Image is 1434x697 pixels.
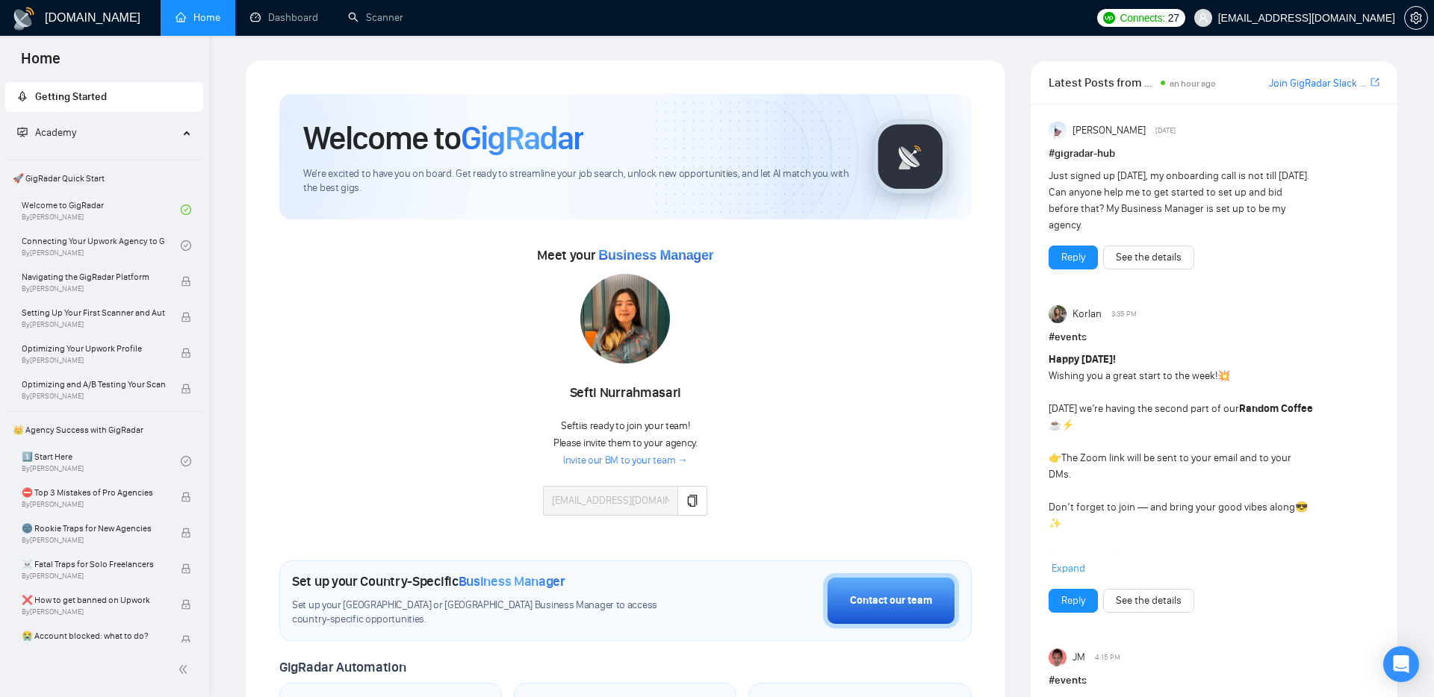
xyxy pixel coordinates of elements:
span: 😭 Account blocked: what to do? [22,628,165,643]
span: lock [181,384,191,394]
span: ⚡ [1061,419,1074,431]
span: By [PERSON_NAME] [22,536,165,545]
span: lock [181,312,191,322]
span: rocket [17,91,28,101]
span: By [PERSON_NAME] [22,572,165,581]
span: JM [1073,649,1085,666]
h1: Set up your Country-Specific [292,573,565,590]
h1: # gigradar-hub [1049,146,1379,162]
span: check-circle [181,456,191,466]
span: By [PERSON_NAME] [22,356,165,365]
button: Contact our team [823,573,959,628]
button: Reply [1049,589,1098,613]
span: lock [181,348,191,358]
span: 💥 [1217,369,1230,382]
img: 1716375511697-WhatsApp%20Image%202024-05-20%20at%2018.09.47.jpeg [580,274,670,363]
div: Wishing you a great start to the week! [DATE] we’re having the second part of our The Zoom link w... [1049,351,1314,598]
span: By [PERSON_NAME] [22,320,165,329]
span: Navigating the GigRadar Platform [22,269,165,284]
a: 1️⃣ Start HereBy[PERSON_NAME] [22,445,181,478]
a: dashboardDashboard [250,11,318,24]
span: ❌ How to get banned on Upwork [22,593,165,607]
span: 4:15 PM [1095,651,1120,664]
span: By [PERSON_NAME] [22,607,165,616]
span: 😎 [1295,501,1308,513]
a: Reply [1061,249,1085,266]
a: See the details [1116,593,1182,609]
span: GigRadar Automation [279,659,406,675]
div: Just signed up [DATE], my onboarding call is not till [DATE]. Can anyone help me to get started t... [1049,168,1314,234]
span: ✨ [1049,517,1061,530]
button: See the details [1103,246,1194,269]
strong: Happy [DATE]! [1049,353,1116,366]
img: logo [12,7,36,31]
span: ☺️ [1111,550,1124,563]
span: lock [181,635,191,646]
span: Academy [17,126,76,139]
button: setting [1404,6,1428,30]
span: check-circle [181,204,191,215]
span: Home [9,48,72,79]
span: Expand [1052,562,1085,575]
span: lock [181,276,191,287]
span: lock [181,528,191,538]
h1: # events [1049,329,1379,346]
a: setting [1404,12,1428,24]
span: 👑 Agency Success with GigRadar [7,415,202,445]
a: Connecting Your Upwork Agency to GigRadarBy[PERSON_NAME] [22,229,181,262]
span: ☕ [1049,419,1061,431]
button: Reply [1049,246,1098,269]
span: Meet your [537,247,713,263]
span: lock [181,492,191,502]
span: an hour ago [1170,78,1216,89]
span: copy [686,495,698,507]
span: double-left [178,662,193,677]
span: Optimizing and A/B Testing Your Scanner for Better Results [22,377,165,392]
a: export [1371,75,1379,90]
span: By [PERSON_NAME] [22,284,165,293]
a: Invite our BM to your team → [563,454,688,468]
img: JM [1049,648,1067,666]
span: Set up your [GEOGRAPHIC_DATA] or [GEOGRAPHIC_DATA] Business Manager to access country-specific op... [292,598,692,627]
span: ⛔ Top 3 Mistakes of Pro Agencies [22,485,165,500]
a: Join GigRadar Slack Community [1269,75,1368,92]
span: 🚀 GigRadar Quick Start [7,163,202,193]
img: gigradar-logo.png [873,119,948,194]
span: Optimizing Your Upwork Profile [22,341,165,356]
span: Korlan [1073,306,1102,322]
span: Please invite them to your agency. [553,437,698,449]
span: GigRadar [461,118,583,158]
span: Academy [35,126,76,139]
span: 👉 [1049,451,1061,464]
span: Sefti is ready to join your team! [561,419,689,432]
span: Latest Posts from the GigRadar Community [1049,73,1157,92]
img: Anisuzzaman Khan [1049,122,1067,140]
span: We're excited to have you on board. Get ready to streamline your job search, unlock new opportuni... [303,167,849,196]
div: Open Intercom Messenger [1383,646,1419,682]
strong: Random Coffee [1239,402,1313,415]
span: Business Manager [459,573,565,590]
li: Getting Started [5,82,203,112]
span: ☠️ Fatal Traps for Solo Freelancers [22,557,165,572]
a: Reply [1061,593,1085,609]
button: See the details [1103,589,1194,613]
a: See the details [1116,249,1182,266]
span: lock [181,563,191,574]
h1: # events [1049,672,1379,689]
span: 27 [1168,10,1179,26]
span: [PERSON_NAME] [1073,122,1146,139]
button: copy [677,486,707,516]
span: 🌚 Rookie Traps for New Agencies [22,521,165,536]
div: Contact our team [850,593,932,609]
img: upwork-logo.png [1103,12,1115,24]
span: 3:35 PM [1111,307,1137,321]
div: Sefti Nurrahmasari [543,381,707,406]
span: setting [1405,12,1427,24]
span: check-circle [181,240,191,251]
span: Getting Started [35,90,107,103]
h1: Welcome to [303,118,583,158]
span: By [PERSON_NAME] [22,392,165,401]
span: By [PERSON_NAME] [22,500,165,509]
span: Business Manager [598,248,713,263]
a: homeHome [176,11,220,24]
